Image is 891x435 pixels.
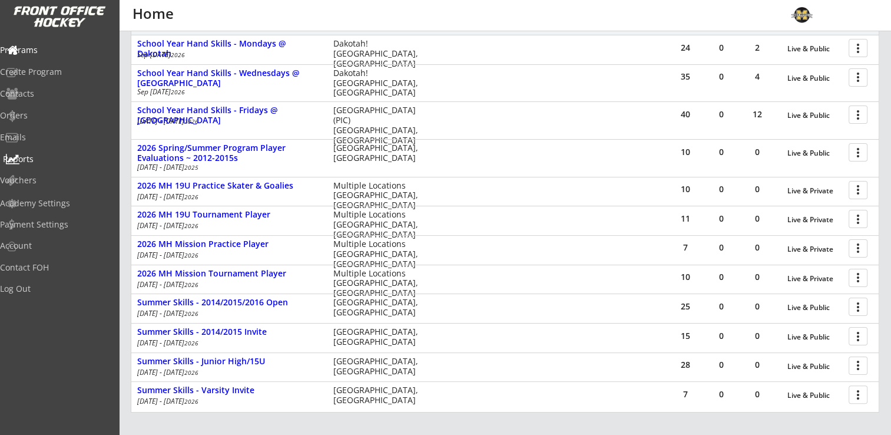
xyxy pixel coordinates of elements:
[137,88,317,95] div: Sep [DATE]
[333,210,426,239] div: Multiple Locations [GEOGRAPHIC_DATA], [GEOGRAPHIC_DATA]
[704,332,739,340] div: 0
[740,44,775,52] div: 2
[787,391,843,400] div: Live & Public
[137,340,317,347] div: [DATE] - [DATE]
[849,106,867,124] button: more_vert
[184,163,198,172] em: 2025
[137,269,321,279] div: 2026 MH Mission Tournament Player
[740,215,775,223] div: 0
[184,397,198,406] em: 2026
[184,309,198,318] em: 2026
[184,222,198,230] em: 2026
[668,72,703,81] div: 35
[849,68,867,87] button: more_vert
[137,181,321,191] div: 2026 MH 19U Practice Skater & Goalies
[849,298,867,316] button: more_vert
[333,239,426,269] div: Multiple Locations [GEOGRAPHIC_DATA], [GEOGRAPHIC_DATA]
[787,304,843,312] div: Live & Public
[740,148,775,156] div: 0
[184,193,198,201] em: 2026
[740,390,775,398] div: 0
[171,88,185,96] em: 2026
[137,369,317,376] div: [DATE] - [DATE]
[137,39,321,59] div: School Year Hand Skills - Mondays @ Dakotah
[668,332,703,340] div: 15
[137,118,317,125] div: [DATE] - [DATE]
[137,222,317,229] div: [DATE] - [DATE]
[184,251,198,259] em: 2026
[668,148,703,156] div: 10
[137,164,317,171] div: [DATE] - [DATE]
[137,327,321,337] div: Summer Skills - 2014/2015 Invite
[704,44,739,52] div: 0
[849,385,867,404] button: more_vert
[184,339,198,347] em: 2026
[137,51,317,58] div: Sep [DATE]
[333,298,426,318] div: [GEOGRAPHIC_DATA], [GEOGRAPHIC_DATA]
[740,361,775,369] div: 0
[740,185,775,193] div: 0
[137,252,317,259] div: [DATE] - [DATE]
[704,273,739,281] div: 0
[137,143,321,163] div: 2026 Spring/Summer Program Player Evaluations ~ 2012-2015s
[704,148,739,156] div: 0
[704,72,739,81] div: 0
[333,68,426,98] div: Dakotah! [GEOGRAPHIC_DATA], [GEOGRAPHIC_DATA]
[137,106,321,126] div: School Year Hand Skills - Fridays @ [GEOGRAPHIC_DATA]
[184,117,198,126] em: 2026
[740,332,775,340] div: 0
[668,361,703,369] div: 28
[787,216,843,224] div: Live & Private
[3,155,109,163] div: Reports
[333,181,426,210] div: Multiple Locations [GEOGRAPHIC_DATA], [GEOGRAPHIC_DATA]
[740,110,775,118] div: 12
[333,39,426,68] div: Dakotah! [GEOGRAPHIC_DATA], [GEOGRAPHIC_DATA]
[333,385,426,406] div: [GEOGRAPHIC_DATA], [GEOGRAPHIC_DATA]
[787,74,843,83] div: Live & Public
[668,185,703,193] div: 10
[849,239,867,258] button: more_vert
[137,68,321,88] div: School Year Hand Skills - Wednesdays @ [GEOGRAPHIC_DATA]
[668,302,703,311] div: 25
[704,390,739,398] div: 0
[333,106,426,145] div: [GEOGRAPHIC_DATA] (PIC) [GEOGRAPHIC_DATA], [GEOGRAPHIC_DATA]
[184,368,198,377] em: 2026
[668,273,703,281] div: 10
[849,357,867,375] button: more_vert
[787,149,843,157] div: Live & Public
[849,269,867,287] button: more_vert
[704,361,739,369] div: 0
[137,210,321,220] div: 2026 MH 19U Tournament Player
[668,243,703,252] div: 7
[668,44,703,52] div: 24
[740,273,775,281] div: 0
[849,143,867,162] button: more_vert
[704,302,739,311] div: 0
[849,327,867,345] button: more_vert
[333,269,426,298] div: Multiple Locations [GEOGRAPHIC_DATA], [GEOGRAPHIC_DATA]
[704,215,739,223] div: 0
[740,243,775,252] div: 0
[849,39,867,57] button: more_vert
[849,181,867,199] button: more_vert
[740,72,775,81] div: 4
[184,281,198,289] em: 2026
[171,51,185,59] em: 2026
[787,362,843,371] div: Live & Public
[668,215,703,223] div: 11
[787,275,843,283] div: Live & Private
[137,193,317,200] div: [DATE] - [DATE]
[137,385,321,396] div: Summer Skills - Varsity Invite
[787,245,843,253] div: Live & Private
[137,310,317,317] div: [DATE] - [DATE]
[740,302,775,311] div: 0
[704,185,739,193] div: 0
[849,210,867,228] button: more_vert
[333,327,426,347] div: [GEOGRAPHIC_DATA], [GEOGRAPHIC_DATA]
[137,281,317,288] div: [DATE] - [DATE]
[787,111,843,120] div: Live & Public
[704,110,739,118] div: 0
[333,357,426,377] div: [GEOGRAPHIC_DATA], [GEOGRAPHIC_DATA]
[668,390,703,398] div: 7
[333,143,426,163] div: [GEOGRAPHIC_DATA], [GEOGRAPHIC_DATA]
